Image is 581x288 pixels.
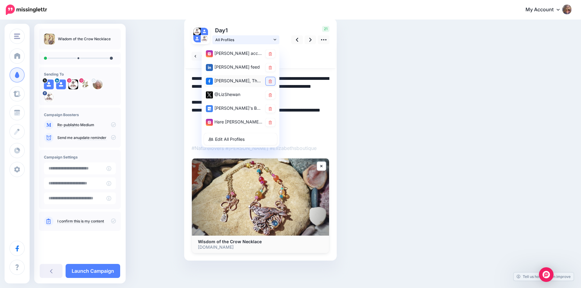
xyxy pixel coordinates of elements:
a: My Account [519,2,572,17]
img: ACg8ocIItpYAggqCbx6VYXN5tdamGL_Fhn_V6AAPUNdtv8VkzcvINPgs96-c-89235.png [93,80,102,89]
img: instagram-square.png [206,119,213,126]
a: All Profiles [212,35,279,44]
p: [DOMAIN_NAME] [198,244,323,250]
h4: Campaign Settings [44,155,116,159]
a: update reminder [78,135,106,140]
a: Tell us how we can improve [514,272,574,281]
a: Edit All Profiles [204,133,277,145]
h4: Campaign Boosters [44,112,116,117]
img: 29093076_177830786186637_2442668774499811328_n-bsa154574.jpg [81,80,90,89]
div: [PERSON_NAME] account [206,50,263,57]
span: All Profiles [215,37,272,43]
img: user_default_image.png [56,80,66,89]
img: google_business-square.png [206,105,213,112]
img: 469720123_1986025008541356_8358818119560858757_n-bsa154275.jpg [68,80,78,89]
div: Open Intercom Messenger [539,267,554,282]
img: twitter-square.png [206,91,213,98]
img: menu.png [14,34,20,39]
p: Send me an [57,135,116,140]
p: Day [212,26,280,35]
p: to Medium [57,122,116,128]
img: user_default_image.png [44,80,54,89]
div: @LizShewan [206,91,263,98]
a: Re-publish [57,123,76,127]
a: I confirm this is my content [57,219,104,224]
img: Missinglettr [6,5,47,15]
img: instagram-square.png [206,50,213,57]
img: 416000054_833754782093805_3378606402551713500_n-bsa154571.jpg [44,92,54,102]
img: Wisdom of the Crow Necklace [192,158,329,236]
img: user_default_image.png [193,35,201,42]
img: facebook-square.png [206,78,213,85]
div: [PERSON_NAME] feed [206,63,263,71]
span: 21 [322,26,329,32]
p: Wisdom of the Crow Necklace [58,36,111,42]
h4: Sending To [44,72,116,76]
img: 521cfaa8fe401e191dd99b6fcaf346fe_thumb.jpg [44,34,55,44]
img: 416000054_833754782093805_3378606402551713500_n-bsa154571.jpg [201,35,208,42]
img: 469720123_1986025008541356_8358818119560858757_n-bsa154275.jpg [193,28,201,35]
b: Wisdom of the Crow Necklace [198,239,262,244]
img: user_default_image.png [201,28,208,35]
img: linkedin-square.png [206,64,213,71]
div: [PERSON_NAME]'s Boutique, [GEOGRAPHIC_DATA] page [206,105,263,112]
div: Hare [PERSON_NAME], [PERSON_NAME] account [206,118,263,126]
span: 1 [225,27,228,34]
p: #Naturelovers #[PERSON_NAME] #Elizabethsboutique [192,144,329,152]
div: [PERSON_NAME], The Artist and Clairvoyant page [206,77,263,85]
